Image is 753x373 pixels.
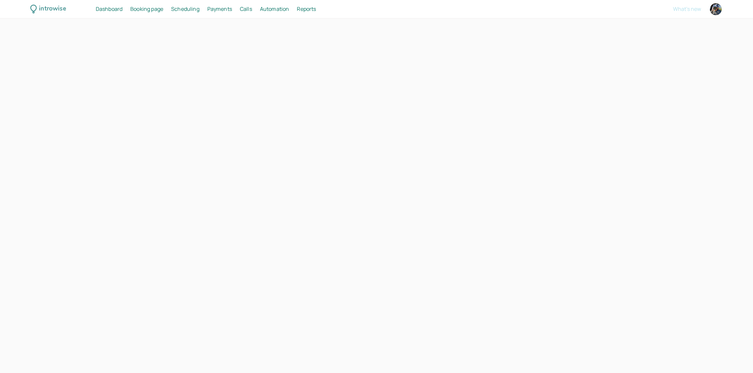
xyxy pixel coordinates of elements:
button: What's new [673,6,701,12]
span: Payments [207,5,232,12]
div: introwise [39,4,66,14]
span: Booking page [130,5,163,12]
a: Account [709,2,723,16]
a: Dashboard [96,5,122,13]
a: Calls [240,5,252,13]
span: Calls [240,5,252,12]
a: Payments [207,5,232,13]
a: Automation [260,5,289,13]
span: Dashboard [96,5,122,12]
span: Scheduling [171,5,199,12]
a: introwise [30,4,66,14]
span: What's new [673,5,701,12]
a: Scheduling [171,5,199,13]
a: Reports [297,5,316,13]
span: Reports [297,5,316,12]
a: Booking page [130,5,163,13]
span: Automation [260,5,289,12]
